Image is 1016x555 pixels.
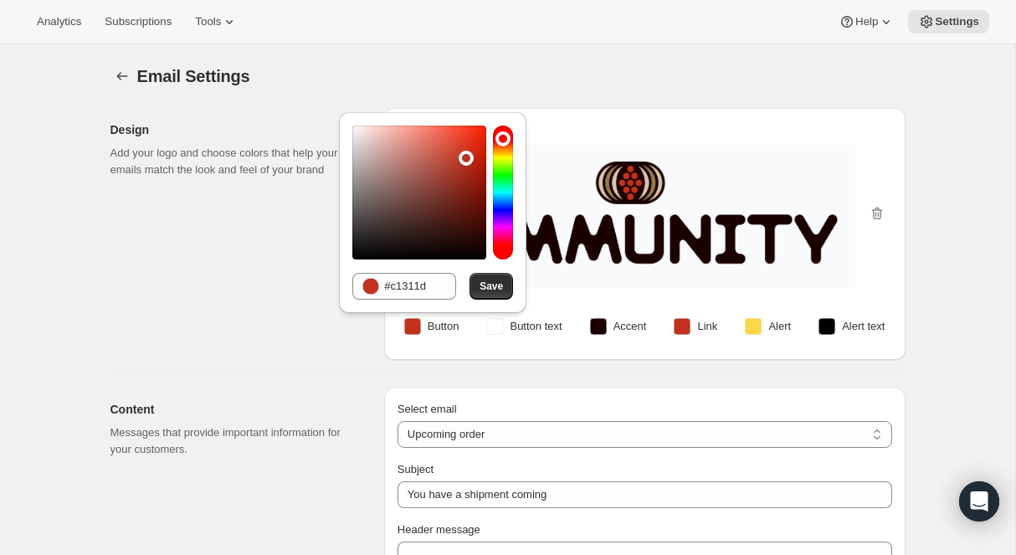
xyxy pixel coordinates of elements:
[855,15,878,28] span: Help
[908,10,989,33] button: Settings
[735,313,801,340] button: Alert
[959,481,999,522] div: Open Intercom Messenger
[110,424,357,458] p: Messages that provide important information for your customers.
[195,15,221,28] span: Tools
[398,295,892,311] h3: Colors
[664,313,727,340] button: Link
[697,318,717,335] span: Link
[110,64,134,88] button: Settings
[95,10,182,33] button: Subscriptions
[394,313,470,340] button: Button
[613,318,647,335] span: Accent
[829,10,905,33] button: Help
[842,318,885,335] span: Alert text
[421,162,839,266] img: CWS-logo_dark.png
[37,15,81,28] span: Analytics
[470,273,513,300] button: Save
[510,318,562,335] span: Button text
[398,523,480,536] span: Header message
[110,145,357,178] p: Add your logo and choose colors that help your emails match the look and feel of your brand
[185,10,248,33] button: Tools
[110,401,357,418] h2: Content
[768,318,791,335] span: Alert
[808,313,895,340] button: Alert text
[580,313,657,340] button: Accent
[110,121,357,138] h2: Design
[480,280,503,293] span: Save
[27,10,91,33] button: Analytics
[428,318,459,335] span: Button
[398,463,434,475] span: Subject
[105,15,172,28] span: Subscriptions
[935,15,979,28] span: Settings
[398,403,457,415] span: Select email
[398,121,892,138] h3: Logo
[137,67,250,85] span: Email Settings
[476,313,572,340] button: Button text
